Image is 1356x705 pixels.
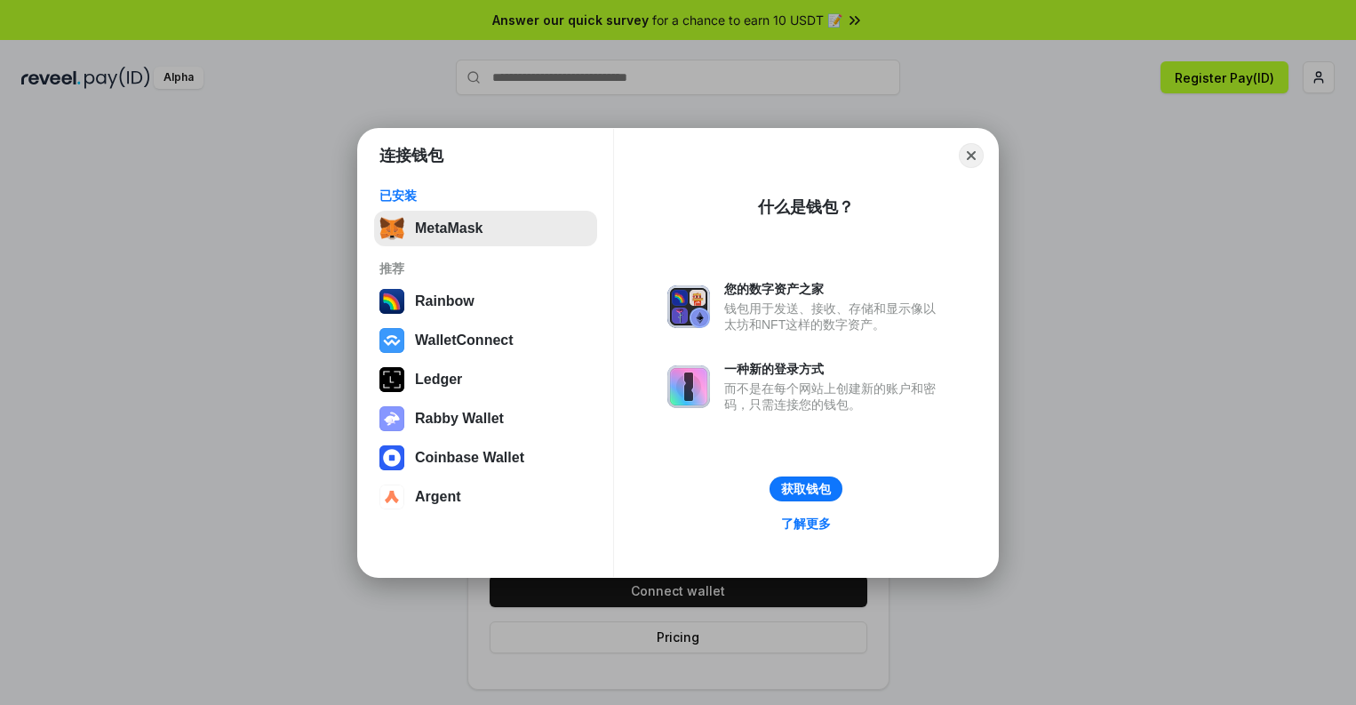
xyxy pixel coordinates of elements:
div: MetaMask [415,220,483,236]
button: Ledger [374,362,597,397]
button: WalletConnect [374,323,597,358]
div: 已安装 [379,188,592,204]
div: 而不是在每个网站上创建新的账户和密码，只需连接您的钱包。 [724,381,945,413]
a: 了解更多 [770,512,842,535]
img: svg+xml,%3Csvg%20width%3D%2228%22%20height%3D%2228%22%20viewBox%3D%220%200%2028%2028%22%20fill%3D... [379,445,404,470]
img: svg+xml,%3Csvg%20width%3D%2228%22%20height%3D%2228%22%20viewBox%3D%220%200%2028%2028%22%20fill%3D... [379,328,404,353]
div: 了解更多 [781,516,831,532]
img: svg+xml,%3Csvg%20width%3D%22120%22%20height%3D%22120%22%20viewBox%3D%220%200%20120%20120%22%20fil... [379,289,404,314]
img: svg+xml,%3Csvg%20xmlns%3D%22http%3A%2F%2Fwww.w3.org%2F2000%2Fsvg%22%20fill%3D%22none%22%20viewBox... [379,406,404,431]
div: Rainbow [415,293,475,309]
button: Rainbow [374,284,597,319]
div: 推荐 [379,260,592,276]
img: svg+xml,%3Csvg%20fill%3D%22none%22%20height%3D%2233%22%20viewBox%3D%220%200%2035%2033%22%20width%... [379,216,404,241]
img: svg+xml,%3Csvg%20width%3D%2228%22%20height%3D%2228%22%20viewBox%3D%220%200%2028%2028%22%20fill%3D... [379,485,404,509]
div: WalletConnect [415,332,514,348]
h1: 连接钱包 [379,145,443,166]
div: 获取钱包 [781,481,831,497]
div: Rabby Wallet [415,411,504,427]
div: Argent [415,489,461,505]
div: 一种新的登录方式 [724,361,945,377]
img: svg+xml,%3Csvg%20xmlns%3D%22http%3A%2F%2Fwww.w3.org%2F2000%2Fsvg%22%20width%3D%2228%22%20height%3... [379,367,404,392]
div: Coinbase Wallet [415,450,524,466]
img: svg+xml,%3Csvg%20xmlns%3D%22http%3A%2F%2Fwww.w3.org%2F2000%2Fsvg%22%20fill%3D%22none%22%20viewBox... [667,285,710,328]
button: Argent [374,479,597,515]
button: 获取钱包 [770,477,842,501]
div: 您的数字资产之家 [724,281,945,297]
div: Ledger [415,372,462,388]
div: 什么是钱包？ [758,196,854,218]
div: 钱包用于发送、接收、存储和显示像以太坊和NFT这样的数字资产。 [724,300,945,332]
button: Rabby Wallet [374,401,597,437]
img: svg+xml,%3Csvg%20xmlns%3D%22http%3A%2F%2Fwww.w3.org%2F2000%2Fsvg%22%20fill%3D%22none%22%20viewBox... [667,365,710,408]
button: Close [959,143,984,168]
button: MetaMask [374,211,597,246]
button: Coinbase Wallet [374,440,597,476]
